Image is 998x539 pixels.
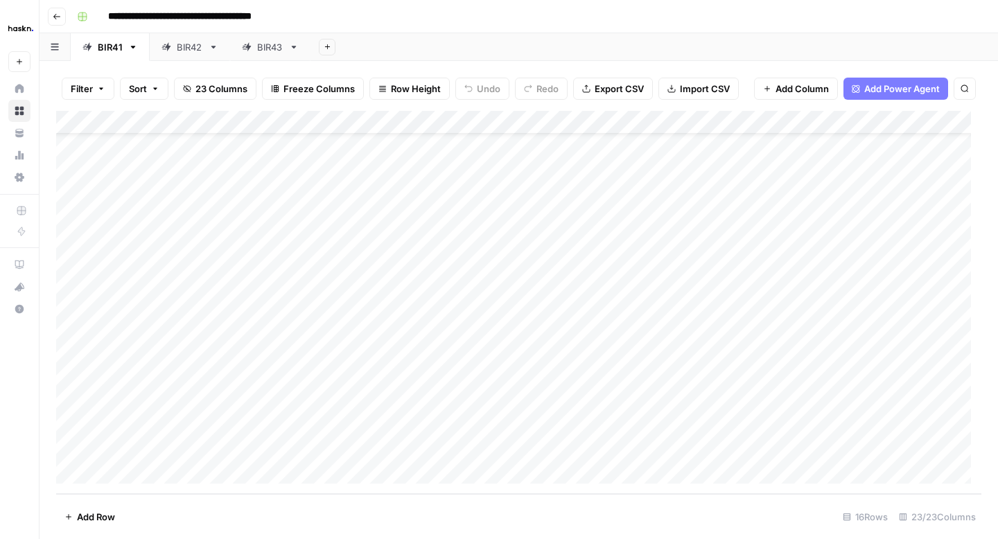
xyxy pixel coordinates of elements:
span: Undo [477,82,500,96]
button: Redo [515,78,568,100]
a: BIR41 [71,33,150,61]
span: Row Height [391,82,441,96]
a: Usage [8,144,30,166]
div: BIR41 [98,40,123,54]
span: Add Column [776,82,829,96]
button: Workspace: Haskn [8,11,30,46]
span: Filter [71,82,93,96]
span: Import CSV [680,82,730,96]
button: Undo [455,78,509,100]
a: Home [8,78,30,100]
button: Import CSV [658,78,739,100]
a: Your Data [8,122,30,144]
button: What's new? [8,276,30,298]
a: BIR43 [230,33,310,61]
div: 16 Rows [837,506,893,528]
div: What's new? [9,276,30,297]
button: Row Height [369,78,450,100]
button: 23 Columns [174,78,256,100]
span: Freeze Columns [283,82,355,96]
span: Export CSV [595,82,644,96]
button: Export CSV [573,78,653,100]
span: Add Power Agent [864,82,940,96]
button: Add Power Agent [843,78,948,100]
button: Freeze Columns [262,78,364,100]
button: Sort [120,78,168,100]
span: Add Row [77,510,115,524]
button: Filter [62,78,114,100]
button: Help + Support [8,298,30,320]
img: Haskn Logo [8,16,33,41]
a: Settings [8,166,30,188]
span: Sort [129,82,147,96]
span: Redo [536,82,559,96]
button: Add Column [754,78,838,100]
button: Add Row [56,506,123,528]
a: Browse [8,100,30,122]
div: BIR42 [177,40,203,54]
div: 23/23 Columns [893,506,981,528]
div: BIR43 [257,40,283,54]
span: 23 Columns [195,82,247,96]
a: BIR42 [150,33,230,61]
a: AirOps Academy [8,254,30,276]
